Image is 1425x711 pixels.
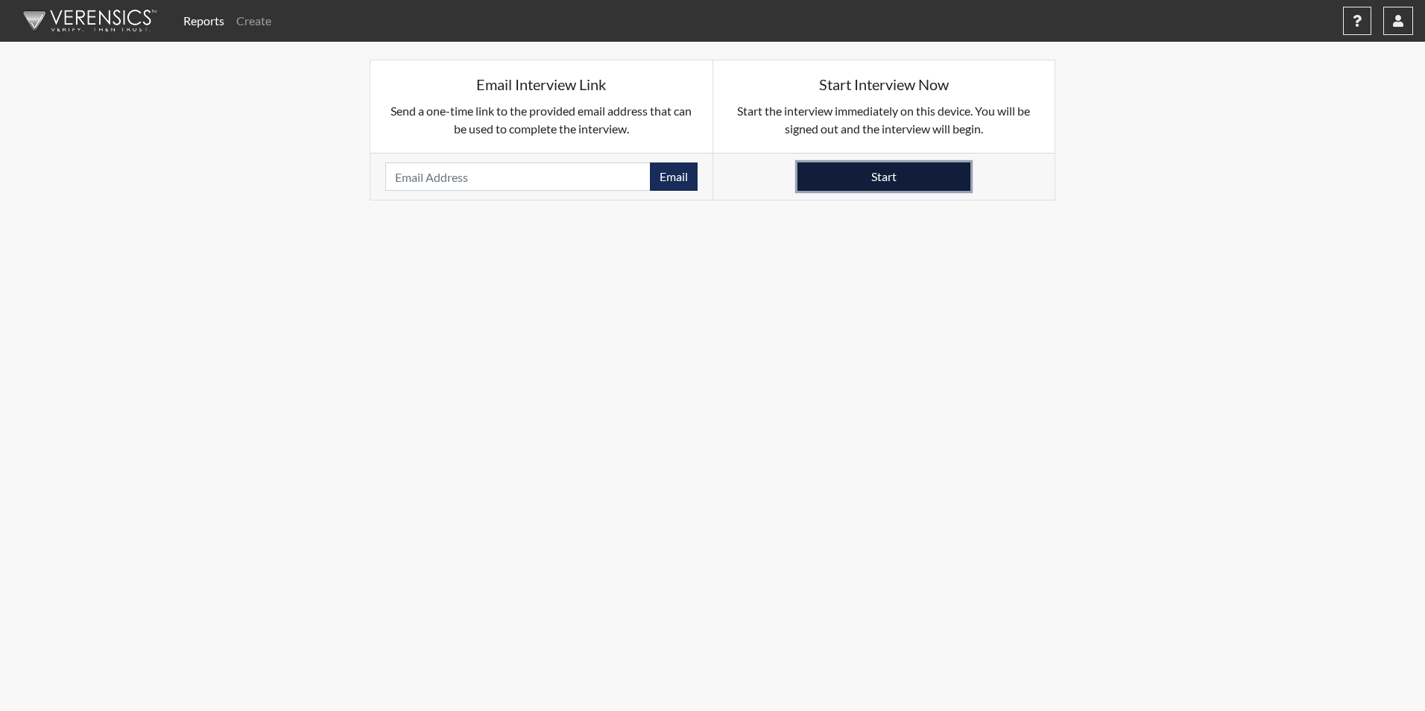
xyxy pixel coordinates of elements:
p: Send a one-time link to the provided email address that can be used to complete the interview. [385,102,698,138]
p: Start the interview immediately on this device. You will be signed out and the interview will begin. [728,102,1040,138]
button: Email [650,162,698,191]
h5: Start Interview Now [728,75,1040,93]
a: Create [230,6,277,36]
h5: Email Interview Link [385,75,698,93]
a: Reports [177,6,230,36]
button: Start [797,162,970,191]
input: Email Address [385,162,651,191]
